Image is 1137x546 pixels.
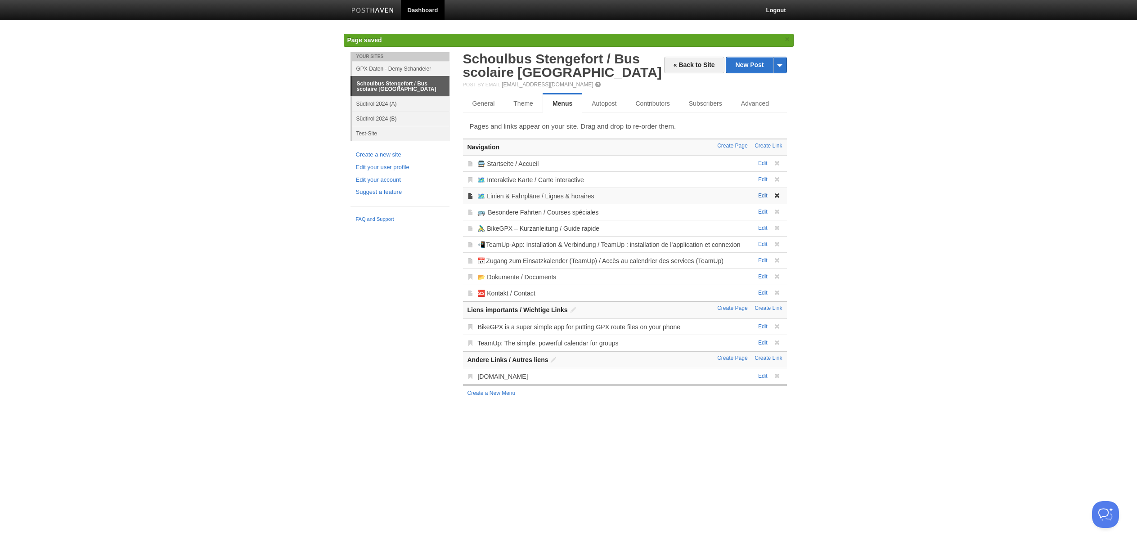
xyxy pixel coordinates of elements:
[467,390,516,396] a: Create a New Menu
[758,257,768,264] a: Edit
[758,340,768,346] a: Edit
[755,355,782,361] a: Create Link
[467,306,782,313] h3: Liens importants / Wichtige Links
[351,8,394,14] img: Posthaven-bar
[477,273,556,281] a: 📂 Dokumente / Documents
[467,144,782,151] h3: Navigation
[755,143,782,149] a: Create Link
[664,57,724,73] a: « Back to Site
[758,192,768,199] a: Edit
[477,257,724,264] a: 📅 Zugang zum Einsatzkalender (TeamUp) / Accès au calendrier des services (TeamUp)
[755,305,782,311] a: Create Link
[470,121,780,131] p: Pages and links appear on your site. Drag and drop to re-order them.
[463,94,504,112] a: General
[347,36,382,44] span: Page saved
[467,356,782,363] h3: Andere Links / Autres liens
[352,61,449,76] a: GPX Daten - Demy Schandeler
[463,51,662,80] a: Schoulbus Stengefort / Bus scolaire [GEOGRAPHIC_DATA]
[1092,501,1119,528] iframe: Help Scout Beacon - Open
[504,94,543,112] a: Theme
[758,241,768,247] a: Edit
[758,160,768,166] a: Edit
[758,225,768,231] a: Edit
[758,176,768,183] a: Edit
[758,290,768,296] a: Edit
[783,34,791,45] a: ×
[732,94,778,112] a: Advanced
[477,192,594,200] a: 🗺️ Linien & Fahrpläne / Lignes & horaires
[717,305,747,311] a: Create Page
[477,225,599,232] a: 🚴‍♂️ BikeGPX – Kurzanleitung / Guide rapide
[356,215,444,224] a: FAQ and Support
[356,175,444,185] a: Edit your account
[477,176,584,183] a: 🗺️ Interaktive Karte / Carte interactive
[477,340,618,347] a: TeamUp: The simple, powerful calendar for groups
[352,111,449,126] a: Südtirol 2024 (B)
[758,373,768,379] a: Edit
[717,355,747,361] a: Create Page
[582,94,626,112] a: Autopost
[477,160,539,167] a: 🚍 Startseite / Accueil
[352,126,449,141] a: Test-Site
[477,373,528,380] a: [DOMAIN_NAME]
[477,290,535,297] a: 🆘 Kontakt / Contact
[726,57,786,73] a: New Post
[356,188,444,197] a: Suggest a feature
[351,52,449,61] li: Your Sites
[352,96,449,111] a: Südtirol 2024 (A)
[356,163,444,172] a: Edit your user profile
[717,143,747,149] a: Create Page
[356,150,444,160] a: Create a new site
[758,323,768,330] a: Edit
[543,94,582,112] a: Menus
[502,81,593,88] a: [EMAIL_ADDRESS][DOMAIN_NAME]
[477,241,740,248] a: 📲 TeamUp-App: Installation & Verbindung / TeamUp : installation de l’application et connexion
[477,209,598,216] a: 🚌 Besondere Fahrten / Courses spéciales
[626,94,679,112] a: Contributors
[758,273,768,280] a: Edit
[477,323,680,331] a: BikeGPX is a super simple app for putting GPX route files on your phone
[679,94,732,112] a: Subscribers
[758,209,768,215] a: Edit
[352,76,449,96] a: Schoulbus Stengefort / Bus scolaire [GEOGRAPHIC_DATA]
[463,82,500,87] span: Post by Email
